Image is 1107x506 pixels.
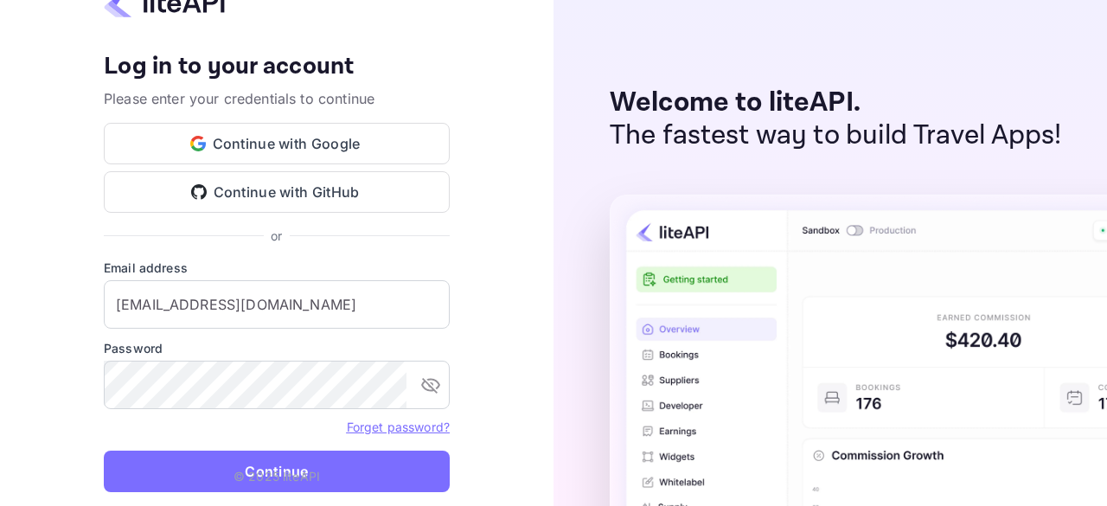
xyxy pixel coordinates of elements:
button: Continue with Google [104,123,450,164]
p: © 2025 liteAPI [234,467,320,485]
p: or [271,227,282,245]
p: Welcome to liteAPI. [610,86,1062,119]
label: Email address [104,259,450,277]
p: The fastest way to build Travel Apps! [610,119,1062,152]
p: Please enter your credentials to continue [104,88,450,109]
a: Forget password? [347,420,450,434]
a: Forget password? [347,418,450,435]
button: Continue [104,451,450,492]
button: Continue with GitHub [104,171,450,213]
input: Enter your email address [104,280,450,329]
label: Password [104,339,450,357]
h4: Log in to your account [104,52,450,82]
